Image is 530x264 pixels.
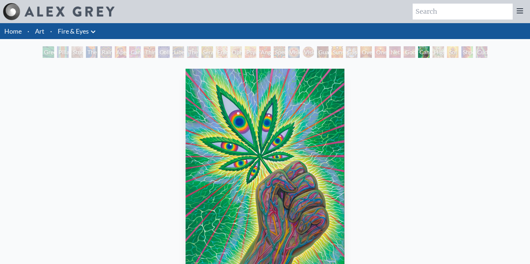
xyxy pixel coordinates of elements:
[115,46,126,58] div: Aperture
[230,46,242,58] div: Ophanic Eyelash
[86,46,97,58] div: The Torch
[187,46,199,58] div: The Seer
[43,46,54,58] div: Green Hand
[274,46,285,58] div: Spectral Lotus
[413,4,513,20] input: Search
[158,46,170,58] div: Collective Vision
[331,46,343,58] div: Sunyata
[201,46,213,58] div: Seraphic Transport Docking on the Third Eye
[216,46,227,58] div: Fractal Eyes
[129,46,141,58] div: Cannabis Sutra
[4,27,22,35] a: Home
[303,46,314,58] div: Vision Crystal Tondo
[360,46,372,58] div: Oversoul
[476,46,487,58] div: Cuddle
[259,46,271,58] div: Angel Skin
[173,46,184,58] div: Liberation Through Seeing
[71,46,83,58] div: Study for the Great Turn
[317,46,329,58] div: Guardian of Infinite Vision
[433,46,444,58] div: Higher Vision
[47,23,55,39] li: ·
[461,46,473,58] div: Shpongled
[375,46,386,58] div: One
[58,26,89,36] a: Fire & Eyes
[57,46,69,58] div: Pillar of Awareness
[25,23,32,39] li: ·
[418,46,430,58] div: Cannafist
[389,46,401,58] div: Net of Being
[346,46,357,58] div: Cosmic Elf
[404,46,415,58] div: Godself
[100,46,112,58] div: Rainbow Eye Ripple
[144,46,155,58] div: Third Eye Tears of Joy
[288,46,300,58] div: Vision Crystal
[35,26,44,36] a: Art
[447,46,459,58] div: Sol Invictus
[245,46,256,58] div: Psychomicrograph of a Fractal Paisley Cherub Feather Tip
